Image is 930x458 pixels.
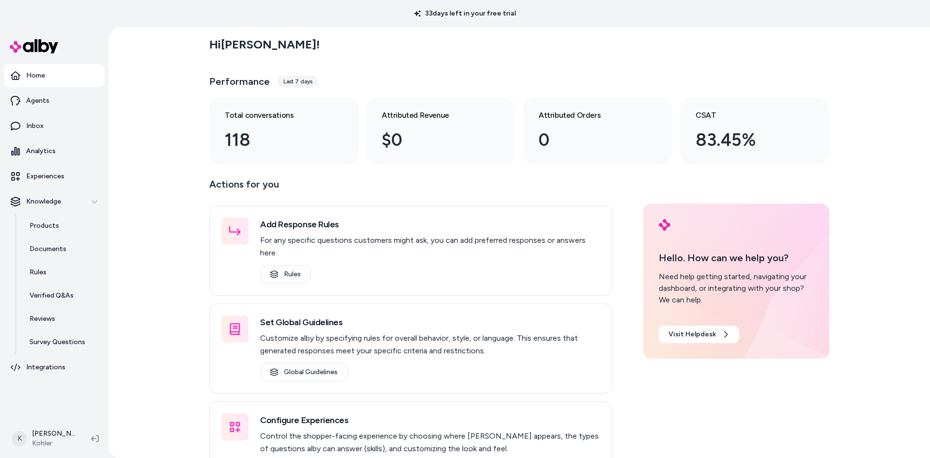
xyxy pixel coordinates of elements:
[4,190,105,213] button: Knowledge
[30,337,85,347] p: Survey Questions
[659,271,814,306] div: Need help getting started, navigating your dashboard, or integrating with your shop? We can help.
[260,316,600,329] h3: Set Global Guidelines
[20,331,105,354] a: Survey Questions
[4,356,105,379] a: Integrations
[26,71,45,80] p: Home
[260,430,600,455] p: Control the shopper-facing experience by choosing where [PERSON_NAME] appears, the types of quest...
[30,221,59,231] p: Products
[523,98,672,165] a: Attributed Orders 0
[20,307,105,331] a: Reviews
[30,314,55,324] p: Reviews
[278,76,318,87] div: Last 7 days
[408,9,522,18] p: 33 days left in your free trial
[4,165,105,188] a: Experiences
[30,268,46,277] p: Rules
[26,146,56,156] p: Analytics
[260,332,600,357] p: Customize alby by specifying rules for overall behavior, style, or language. This ensures that ge...
[696,110,798,121] h3: CSAT
[260,234,600,259] p: For any specific questions customers might ask, you can add preferred responses or answers here.
[26,197,61,206] p: Knowledge
[20,284,105,307] a: Verified Q&As
[6,423,83,454] button: K[PERSON_NAME]Kohler
[225,127,327,153] div: 118
[4,140,105,163] a: Analytics
[659,219,670,231] img: alby Logo
[382,110,484,121] h3: Attributed Revenue
[209,176,612,200] p: Actions for you
[10,39,58,53] img: alby Logo
[696,127,798,153] div: 83.45%
[30,244,66,254] p: Documents
[26,172,64,181] p: Experiences
[209,98,358,165] a: Total conversations 118
[680,98,829,165] a: CSAT 83.45%
[260,413,600,427] h3: Configure Experiences
[26,121,44,131] p: Inbox
[260,218,600,231] h3: Add Response Rules
[30,291,74,300] p: Verified Q&As
[4,64,105,87] a: Home
[20,261,105,284] a: Rules
[659,326,739,343] a: Visit Helpdesk
[32,439,76,448] span: Kohler
[32,429,76,439] p: [PERSON_NAME]
[4,89,105,112] a: Agents
[4,114,105,138] a: Inbox
[382,127,484,153] div: $0
[366,98,515,165] a: Attributed Revenue $0
[26,363,65,372] p: Integrations
[539,127,641,153] div: 0
[539,110,641,121] h3: Attributed Orders
[260,363,348,381] a: Global Guidelines
[20,237,105,261] a: Documents
[26,96,49,106] p: Agents
[260,265,311,284] a: Rules
[12,431,27,446] span: K
[209,37,320,52] h2: Hi [PERSON_NAME] !
[209,75,270,88] h3: Performance
[20,214,105,237] a: Products
[225,110,327,121] h3: Total conversations
[659,251,814,265] p: Hello. How can we help you?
